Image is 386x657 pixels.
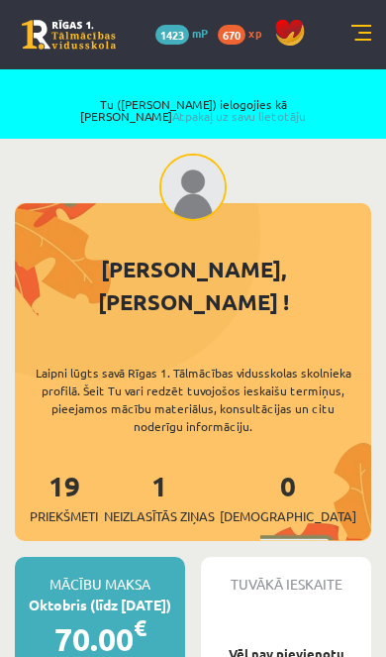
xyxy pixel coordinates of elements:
[155,25,189,45] span: 1423
[104,468,215,526] a: 1Neizlasītās ziņas
[104,506,215,526] span: Neizlasītās ziņas
[201,557,371,595] div: Tuvākā ieskaite
[159,154,227,221] img: Jānis Tāre
[30,468,98,526] a: 19Priekšmeti
[15,595,185,615] div: Oktobris (līdz [DATE])
[15,557,185,595] div: Mācību maksa
[15,364,371,435] div: Laipni lūgts savā Rīgas 1. Tālmācības vidusskolas skolnieka profilā. Šeit Tu vari redzēt tuvojošo...
[39,98,347,122] span: Tu ([PERSON_NAME]) ielogojies kā [PERSON_NAME]
[134,613,146,642] span: €
[220,468,356,526] a: 0[DEMOGRAPHIC_DATA]
[172,108,306,124] a: Atpakaļ uz savu lietotāju
[218,25,245,45] span: 670
[22,20,116,50] a: Rīgas 1. Tālmācības vidusskola
[15,253,371,318] div: [PERSON_NAME], [PERSON_NAME] !
[192,25,208,41] span: mP
[220,506,356,526] span: [DEMOGRAPHIC_DATA]
[248,25,261,41] span: xp
[30,506,98,526] span: Priekšmeti
[218,25,271,41] a: 670 xp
